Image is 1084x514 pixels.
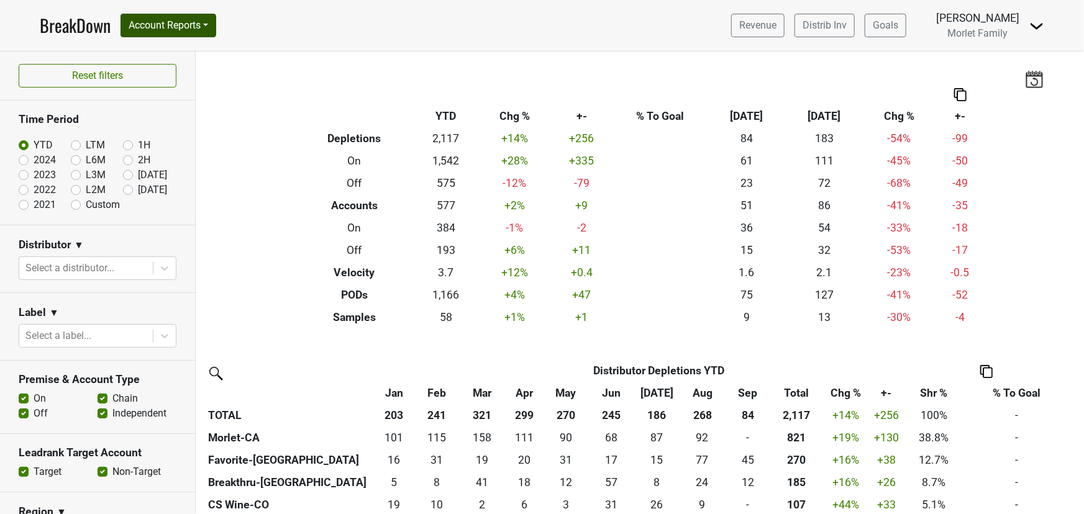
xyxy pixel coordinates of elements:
[936,150,985,172] td: -50
[634,471,680,494] td: 8
[936,127,985,150] td: -99
[551,150,613,172] td: +335
[86,168,106,183] label: L3M
[478,172,551,194] td: -12 %
[725,426,770,449] td: 0
[138,153,150,168] label: 2H
[634,404,680,426] th: 186
[936,306,985,328] td: -4
[112,406,166,421] label: Independent
[728,474,768,490] div: 12
[413,105,478,127] th: YTD
[460,382,505,404] th: Mar: activate to sort column ascending
[40,12,111,38] a: BreakDown
[728,497,768,513] div: -
[34,406,48,421] label: Off
[377,452,411,468] div: 16
[508,474,540,490] div: 18
[375,382,414,404] th: Jan: activate to sort column ascending
[863,105,936,127] th: Chg %
[863,239,936,261] td: -53 %
[508,452,540,468] div: 20
[903,426,965,449] td: 38.8%
[551,261,613,284] td: +0.4
[786,284,863,306] td: 127
[786,127,863,150] td: 183
[463,497,503,513] div: 2
[205,426,375,449] th: Morlet-CA
[786,172,863,194] td: 72
[588,449,634,471] td: 17
[205,471,375,494] th: Breakthru-[GEOGRAPHIC_DATA]
[295,150,413,172] th: On
[112,464,161,479] label: Non-Target
[413,217,478,239] td: 384
[936,172,985,194] td: -49
[413,172,478,194] td: 575
[786,306,863,328] td: 13
[551,217,613,239] td: -2
[414,449,459,471] td: 30.833
[865,14,906,37] a: Goals
[295,239,413,261] th: Off
[138,138,150,153] label: 1H
[591,497,631,513] div: 31
[683,497,722,513] div: 9
[903,382,965,404] th: Shr %: activate to sort column ascending
[708,194,786,217] td: 51
[680,404,725,426] th: 268
[708,284,786,306] td: 75
[588,426,634,449] td: 68
[863,306,936,328] td: -30 %
[413,150,478,172] td: 1,542
[874,409,899,422] span: +256
[295,306,413,328] th: Samples
[34,138,53,153] label: YTD
[680,426,725,449] td: 91.833
[551,105,613,127] th: +-
[903,449,965,471] td: 12.7%
[478,261,551,284] td: +12 %
[34,153,56,168] label: 2024
[708,127,786,150] td: 84
[708,150,786,172] td: 61
[414,404,459,426] th: 241
[774,497,820,513] div: 107
[546,474,585,490] div: 12
[795,14,855,37] a: Distrib Inv
[980,365,993,378] img: Copy to clipboard
[86,138,105,153] label: LTM
[786,194,863,217] td: 86
[708,239,786,261] td: 15
[417,430,457,446] div: 115
[725,471,770,494] td: 11.834
[774,430,820,446] div: 821
[295,194,413,217] th: Accounts
[138,183,167,197] label: [DATE]
[634,382,680,404] th: Jul: activate to sort column ascending
[954,88,967,101] img: Copy to clipboard
[295,261,413,284] th: Velocity
[1029,19,1044,34] img: Dropdown Menu
[544,404,588,426] th: 270
[680,449,725,471] td: 77.082
[34,168,56,183] label: 2023
[463,452,503,468] div: 19
[414,359,903,382] th: Distributor Depletions YTD
[377,497,411,513] div: 19
[508,497,540,513] div: 6
[205,449,375,471] th: Favorite-[GEOGRAPHIC_DATA]
[588,471,634,494] td: 57.255
[138,168,167,183] label: [DATE]
[478,105,551,127] th: Chg %
[771,449,822,471] th: 269.661
[936,105,985,127] th: +-
[86,153,106,168] label: L6M
[463,474,503,490] div: 41
[34,464,61,479] label: Target
[508,430,540,446] div: 111
[965,426,1069,449] td: -
[375,426,414,449] td: 101
[478,217,551,239] td: -1 %
[637,497,676,513] div: 26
